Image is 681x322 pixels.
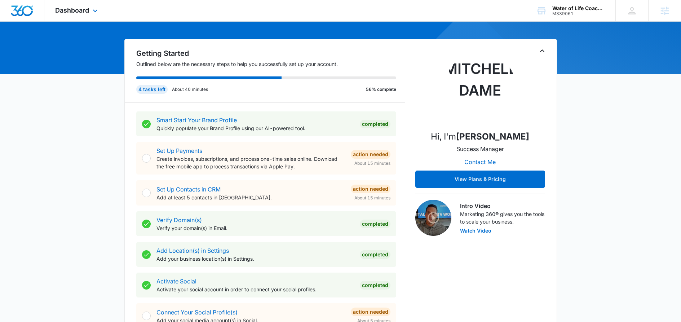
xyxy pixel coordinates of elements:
div: Action Needed [351,150,390,159]
a: Activate Social [156,278,196,285]
div: account name [552,5,605,11]
span: Dashboard [55,6,89,14]
button: Contact Me [457,153,503,171]
a: Set Up Payments [156,147,202,154]
p: Create invoices, subscriptions, and process one-time sales online. Download the free mobile app t... [156,155,345,170]
button: Toggle Collapse [538,47,547,55]
button: View Plans & Pricing [415,171,545,188]
div: Completed [360,220,390,228]
div: Completed [360,120,390,128]
p: Hi, I'm [431,130,529,143]
div: Action Needed [351,185,390,193]
a: Connect Your Social Profile(s) [156,309,238,316]
p: 56% complete [366,86,396,93]
span: About 15 minutes [354,160,390,167]
p: Marketing 360® gives you the tools to scale your business. [460,210,545,225]
p: Success Manager [456,145,504,153]
div: 4 tasks left [136,85,168,94]
a: Add Location(s) in Settings [156,247,229,254]
a: Verify Domain(s) [156,216,202,224]
div: Completed [360,281,390,290]
img: Intro Video [415,200,451,236]
p: Add your business location(s) in Settings. [156,255,354,263]
p: Add at least 5 contacts in [GEOGRAPHIC_DATA]. [156,194,345,201]
button: Watch Video [460,228,491,233]
p: About 40 minutes [172,86,208,93]
div: Action Needed [351,308,390,316]
div: account id [552,11,605,16]
p: Outlined below are the necessary steps to help you successfully set up your account. [136,60,405,68]
p: Activate your social account in order to connect your social profiles. [156,286,354,293]
span: About 15 minutes [354,195,390,201]
img: Mitchell Dame [444,52,516,124]
strong: [PERSON_NAME] [456,131,529,142]
p: Verify your domain(s) in Email. [156,224,354,232]
h3: Intro Video [460,202,545,210]
a: Smart Start Your Brand Profile [156,116,237,124]
div: Completed [360,250,390,259]
p: Quickly populate your Brand Profile using our AI-powered tool. [156,124,354,132]
h2: Getting Started [136,48,405,59]
a: Set Up Contacts in CRM [156,186,221,193]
